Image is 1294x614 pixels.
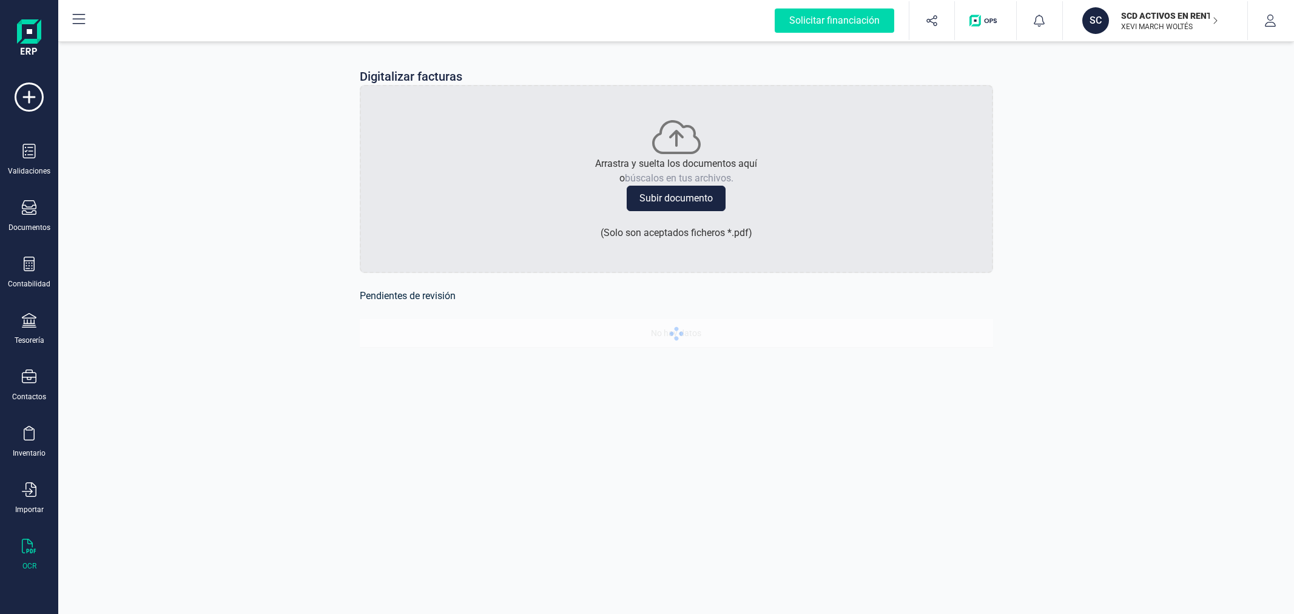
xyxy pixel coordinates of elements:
p: Arrastra y suelta los documentos aquí o [595,157,757,186]
div: Arrastra y suelta los documentos aquíobúscalos en tus archivos.Subir documento(Solo son aceptados... [360,85,993,273]
img: Logo Finanedi [17,19,41,58]
p: Digitalizar facturas [360,68,462,85]
p: SCD ACTIVOS EN RENTABILIDAD SL [1121,10,1218,22]
div: Documentos [8,223,50,232]
span: búscalos en tus archivos. [625,172,733,184]
div: Tesorería [15,336,44,345]
p: ( Solo son aceptados ficheros * .pdf ) [601,226,752,240]
h6: Pendientes de revisión [360,288,993,305]
button: Solicitar financiación [760,1,909,40]
div: Solicitar financiación [775,8,894,33]
button: Logo de OPS [962,1,1009,40]
p: XEVI MARCH WOLTÉS [1121,22,1218,32]
img: Logo de OPS [969,15,1002,27]
div: SC [1082,7,1109,34]
div: Importar [15,505,44,514]
div: Contabilidad [8,279,50,289]
button: Subir documento [627,186,726,211]
div: Validaciones [8,166,50,176]
div: Contactos [12,392,46,402]
button: SCSCD ACTIVOS EN RENTABILIDAD SLXEVI MARCH WOLTÉS [1077,1,1233,40]
div: OCR [22,561,36,571]
div: Inventario [13,448,45,458]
